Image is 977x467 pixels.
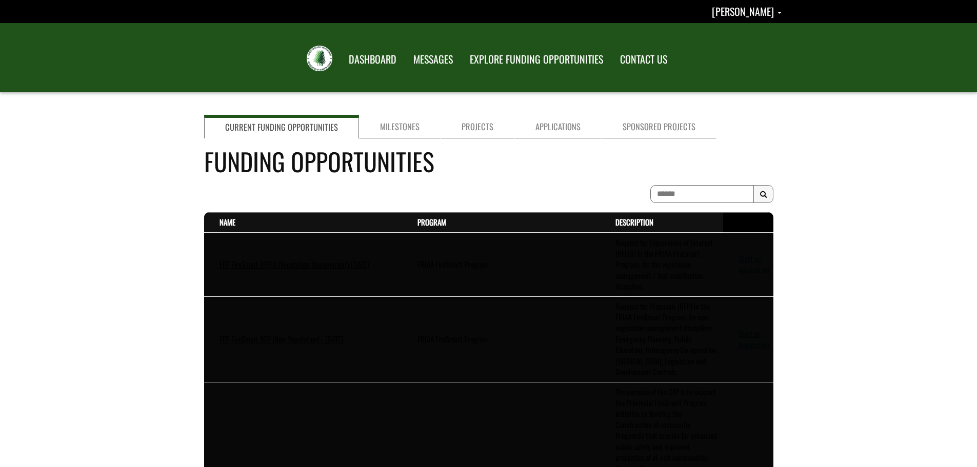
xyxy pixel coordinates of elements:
td: Request for Proposals (RFP) in the FRIAA FireSmart Program, for non-vegetation management discipl... [600,296,723,382]
a: MESSAGES [406,47,461,72]
a: Description [615,216,653,228]
a: EXPLORE FUNDING OPPORTUNITIES [462,47,611,72]
a: Current Funding Opportunities [204,115,359,138]
img: FRIAA Submissions Portal [307,46,332,71]
td: FFP-FireSmart RFEOI (Vegetation Management) July 2025 [204,233,402,297]
td: FRIAA FireSmart Program [402,296,600,382]
td: FRIAA FireSmart Program [402,233,600,297]
nav: Main Navigation [340,44,675,72]
a: Start an Application [739,328,769,350]
a: Stacey Carmichael [712,4,782,19]
a: Sponsored Projects [602,115,716,138]
a: Start an Application [739,253,769,275]
td: Request for Expressions of Interest (RFEOI) in the FRIAA FireSmart Program, for the vegetation ma... [600,233,723,297]
a: Milestones [359,115,441,138]
a: FFP-FireSmart RFEOI (Vegetation Management) [DATE] [220,258,369,270]
a: DASHBOARD [341,47,404,72]
span: [PERSON_NAME] [712,4,774,19]
a: Name [220,216,235,228]
a: CONTACT US [612,47,675,72]
a: Program [417,216,446,228]
a: Projects [441,115,514,138]
button: Search Results [753,185,773,204]
input: To search on partial text, use the asterisk (*) wildcard character. [650,185,754,203]
h4: Funding Opportunities [204,143,773,179]
td: FFP-FireSmart RFP (Non-Vegetation) - July 2025 [204,296,402,382]
a: Applications [514,115,602,138]
a: FFP-FireSmart RFP (Non-Vegetation) - [DATE] [220,333,344,344]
